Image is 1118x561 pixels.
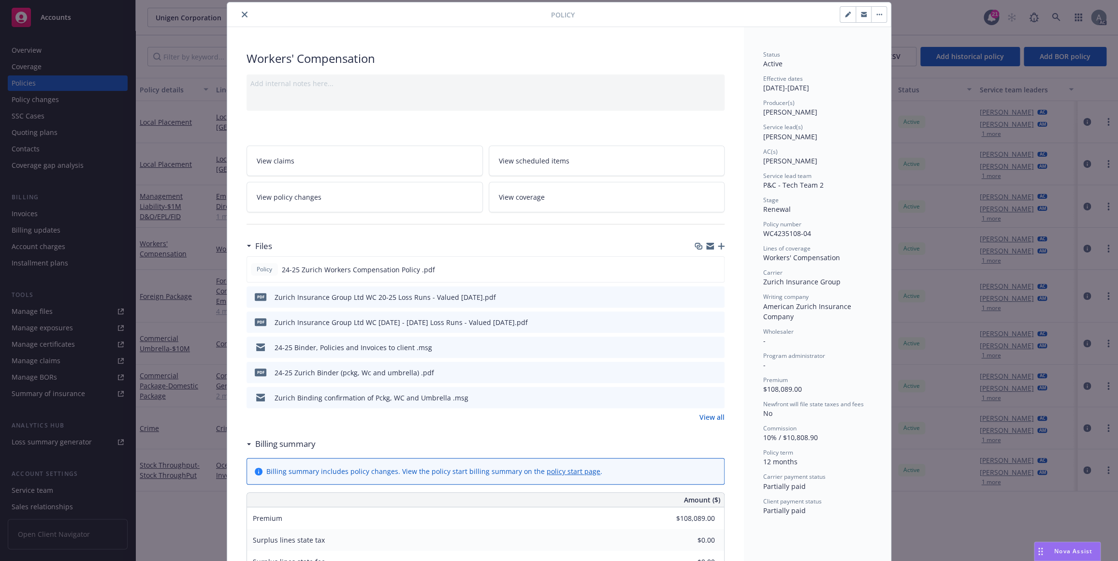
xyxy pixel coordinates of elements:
span: 10% / $10,808.90 [763,433,818,442]
span: Service lead team [763,172,812,180]
span: Service lead(s) [763,123,803,131]
span: [PERSON_NAME] [763,156,817,165]
span: Client payment status [763,497,822,505]
span: $108,089.00 [763,384,802,394]
button: preview file [712,317,721,327]
button: preview file [712,368,721,378]
div: Billing summary includes policy changes. View the policy start billing summary on the . [266,466,602,476]
a: View coverage [489,182,725,212]
span: AC(s) [763,148,778,156]
button: preview file [712,393,721,403]
span: View coverage [499,192,545,202]
span: [PERSON_NAME] [763,132,817,141]
span: American Zurich Insurance Company [763,302,853,321]
span: Producer(s) [763,99,795,107]
span: pdf [255,369,266,376]
span: pdf [255,318,266,325]
a: View claims [247,146,483,176]
span: Zurich Insurance Group [763,277,841,286]
span: Policy [551,10,575,20]
div: Zurich Binding confirmation of Pckg, WC and Umbrella .msg [275,393,468,403]
span: Surplus lines state tax [253,535,325,545]
span: View claims [257,156,294,166]
span: Workers' Compensation [763,253,840,262]
button: download file [697,393,704,403]
span: Wholesaler [763,327,794,336]
span: Renewal [763,205,791,214]
div: Add internal notes here... [250,78,721,89]
button: download file [697,292,704,302]
span: 12 months [763,457,798,466]
span: - [763,360,766,369]
button: download file [697,317,704,327]
button: download file [697,368,704,378]
div: Files [247,240,272,252]
button: preview file [712,342,721,353]
span: Premium [253,514,282,523]
span: - [763,336,766,345]
span: Commission [763,424,797,432]
span: Policy [255,265,274,274]
input: 0.00 [658,533,721,547]
div: Zurich Insurance Group Ltd WC [DATE] - [DATE] Loss Runs - Valued [DATE].pdf [275,317,528,327]
span: WC4235108-04 [763,229,811,238]
div: Workers' Compensation [247,50,725,67]
button: download file [696,265,704,275]
span: No [763,409,772,418]
span: Nova Assist [1054,547,1092,555]
a: policy start page [547,467,600,476]
a: View scheduled items [489,146,725,176]
span: Partially paid [763,506,806,515]
div: Zurich Insurance Group Ltd WC 20-25 Loss Runs - Valued [DATE].pdf [275,292,496,302]
span: Carrier payment status [763,472,826,481]
button: close [239,9,250,20]
div: 24-25 Binder, Policies and Invoices to client .msg [275,342,432,353]
button: download file [697,342,704,353]
span: Amount ($) [684,495,720,505]
span: Program administrator [763,352,825,360]
span: Policy number [763,220,801,228]
span: Writing company [763,293,809,301]
a: View all [699,412,725,422]
button: preview file [711,265,720,275]
span: P&C - Tech Team 2 [763,180,824,190]
div: 24-25 Zurich Binder (pckg, Wc and umbrella) .pdf [275,368,434,378]
span: Effective dates [763,74,803,83]
h3: Files [255,240,272,252]
span: Active [763,59,783,68]
span: View scheduled items [499,156,569,166]
div: Drag to move [1034,542,1046,561]
span: Premium [763,376,788,384]
span: Carrier [763,268,783,277]
span: Newfront will file state taxes and fees [763,400,864,408]
span: View policy changes [257,192,321,202]
span: Policy term [763,448,793,457]
a: View policy changes [247,182,483,212]
span: 24-25 Zurich Workers Compensation Policy .pdf [282,265,435,275]
div: [DATE] - [DATE] [763,74,871,93]
button: Nova Assist [1034,542,1101,561]
span: pdf [255,293,266,300]
div: Billing summary [247,438,316,450]
span: Partially paid [763,482,806,491]
span: Stage [763,196,779,204]
h3: Billing summary [255,438,316,450]
button: preview file [712,292,721,302]
input: 0.00 [658,511,721,526]
span: [PERSON_NAME] [763,107,817,117]
span: Status [763,50,780,59]
span: Lines of coverage [763,244,811,252]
